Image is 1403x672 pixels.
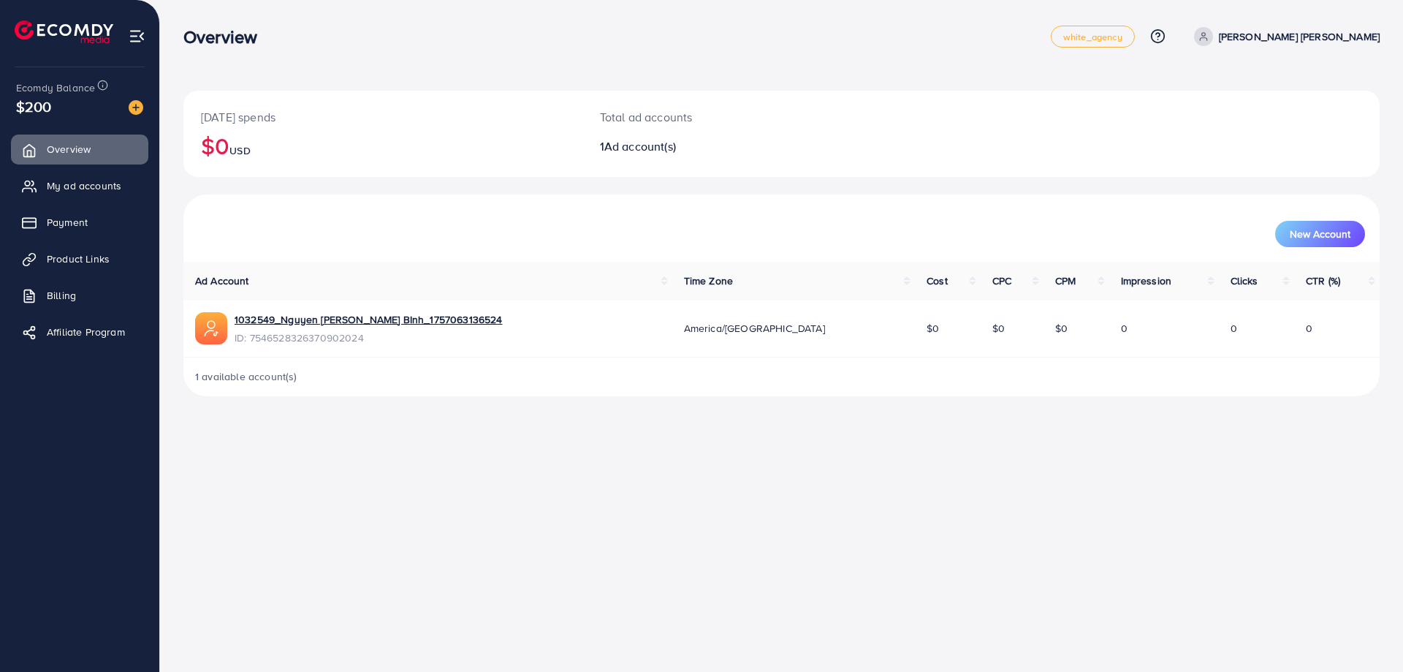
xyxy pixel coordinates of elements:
[201,108,565,126] p: [DATE] spends
[1219,28,1380,45] p: [PERSON_NAME] [PERSON_NAME]
[11,317,148,347] a: Affiliate Program
[1306,321,1312,336] span: 0
[235,312,503,327] a: 1032549_Nguyen [PERSON_NAME] BInh_1757063136524
[1055,273,1076,288] span: CPM
[927,273,948,288] span: Cost
[11,208,148,237] a: Payment
[16,80,95,95] span: Ecomdy Balance
[15,20,113,43] img: logo
[201,132,565,159] h2: $0
[235,331,503,345] span: ID: 7546528326370902024
[11,244,148,273] a: Product Links
[1231,321,1237,336] span: 0
[11,281,148,310] a: Billing
[195,312,227,344] img: ic-ads-acc.e4c84228.svg
[1188,27,1380,46] a: [PERSON_NAME] [PERSON_NAME]
[600,108,864,126] p: Total ad accounts
[195,369,297,384] span: 1 available account(s)
[129,28,145,45] img: menu
[1121,273,1172,288] span: Impression
[47,252,110,266] span: Product Links
[992,321,1005,336] span: $0
[16,96,52,117] span: $200
[1121,321,1128,336] span: 0
[684,321,825,336] span: America/[GEOGRAPHIC_DATA]
[1051,26,1135,48] a: white_agency
[47,288,76,303] span: Billing
[927,321,939,336] span: $0
[183,26,269,48] h3: Overview
[1306,273,1340,288] span: CTR (%)
[47,325,125,339] span: Affiliate Program
[1290,229,1350,239] span: New Account
[11,171,148,200] a: My ad accounts
[229,143,250,158] span: USD
[11,135,148,164] a: Overview
[1341,606,1392,661] iframe: Chat
[195,273,249,288] span: Ad Account
[129,100,143,115] img: image
[47,142,91,156] span: Overview
[600,140,864,154] h2: 1
[1055,321,1068,336] span: $0
[604,138,676,154] span: Ad account(s)
[1275,221,1365,247] button: New Account
[47,178,121,193] span: My ad accounts
[684,273,733,288] span: Time Zone
[1063,32,1122,42] span: white_agency
[47,215,88,230] span: Payment
[1231,273,1258,288] span: Clicks
[992,273,1011,288] span: CPC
